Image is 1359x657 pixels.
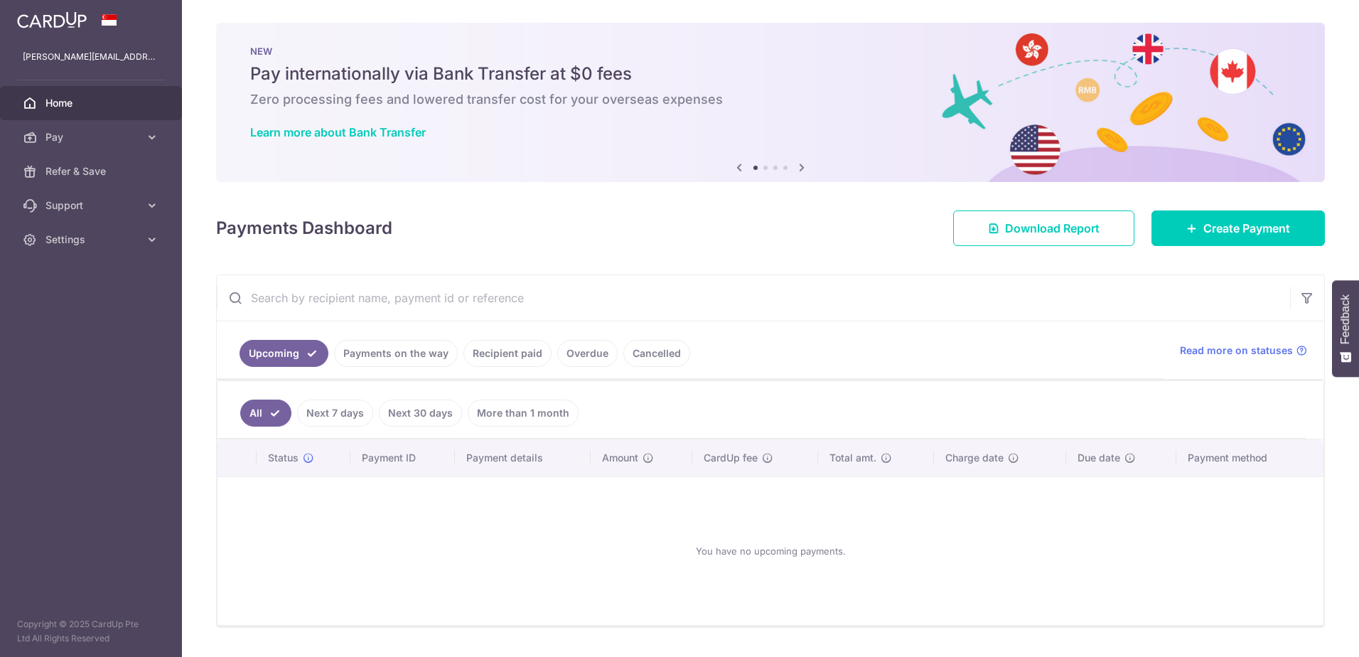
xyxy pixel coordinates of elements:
a: More than 1 month [468,400,579,427]
a: Next 30 days [379,400,462,427]
img: CardUp [17,11,87,28]
div: You have no upcoming payments. [235,488,1306,614]
a: Learn more about Bank Transfer [250,125,426,139]
a: Download Report [953,210,1134,246]
button: Feedback - Show survey [1332,280,1359,377]
span: Download Report [1005,220,1100,237]
a: All [240,400,291,427]
th: Payment details [455,439,591,476]
p: [PERSON_NAME][EMAIL_ADDRESS][DOMAIN_NAME] [23,50,159,64]
input: Search by recipient name, payment id or reference [217,275,1290,321]
a: Next 7 days [297,400,373,427]
a: Upcoming [240,340,328,367]
span: Home [45,96,139,110]
span: Settings [45,233,139,247]
span: Support [45,198,139,213]
span: Refer & Save [45,164,139,178]
span: Create Payment [1203,220,1290,237]
th: Payment method [1176,439,1323,476]
span: Amount [602,451,638,465]
p: NEW [250,46,1291,57]
span: Read more on statuses [1180,343,1293,358]
a: Create Payment [1151,210,1325,246]
span: Feedback [1339,294,1352,344]
a: Cancelled [623,340,690,367]
h5: Pay internationally via Bank Transfer at $0 fees [250,63,1291,85]
span: Pay [45,130,139,144]
span: Total amt. [829,451,876,465]
a: Overdue [557,340,618,367]
span: Due date [1078,451,1120,465]
h4: Payments Dashboard [216,215,392,241]
a: Payments on the way [334,340,458,367]
span: Status [268,451,299,465]
span: Charge date [945,451,1004,465]
h6: Zero processing fees and lowered transfer cost for your overseas expenses [250,91,1291,108]
span: CardUp fee [704,451,758,465]
a: Read more on statuses [1180,343,1307,358]
img: Bank transfer banner [216,23,1325,182]
th: Payment ID [350,439,455,476]
a: Recipient paid [463,340,552,367]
